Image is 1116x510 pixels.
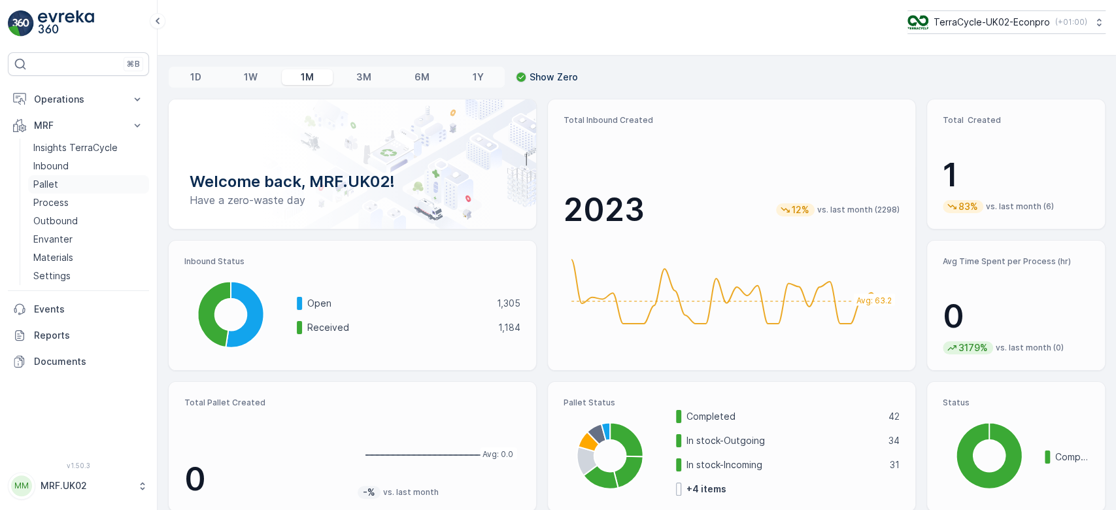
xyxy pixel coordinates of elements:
[943,115,1089,126] p: Total Created
[957,341,989,354] p: 3179%
[686,434,880,447] p: In stock-Outgoing
[8,348,149,375] a: Documents
[943,297,1089,336] p: 0
[530,71,578,84] p: Show Zero
[28,248,149,267] a: Materials
[8,112,149,139] button: MRF
[686,483,726,496] p: + 4 items
[28,230,149,248] a: Envanter
[33,196,69,209] p: Process
[497,297,520,310] p: 1,305
[34,93,123,106] p: Operations
[184,460,347,499] p: 0
[943,256,1089,267] p: Avg Time Spent per Process (hr)
[8,10,34,37] img: logo
[996,343,1064,353] p: vs. last month (0)
[28,157,149,175] a: Inbound
[8,86,149,112] button: Operations
[34,355,144,368] p: Documents
[34,119,123,132] p: MRF
[301,71,314,84] p: 1M
[564,115,900,126] p: Total Inbound Created
[38,10,94,37] img: logo_light-DOdMpM7g.png
[184,256,520,267] p: Inbound Status
[33,269,71,282] p: Settings
[8,322,149,348] a: Reports
[934,16,1050,29] p: TerraCycle-UK02-Econpro
[383,487,439,498] p: vs. last month
[943,398,1089,408] p: Status
[1055,450,1089,464] p: Completed
[190,171,515,192] p: Welcome back, MRF.UK02!
[33,233,73,246] p: Envanter
[28,139,149,157] a: Insights TerraCycle
[11,475,32,496] div: MM
[907,10,1106,34] button: TerraCycle-UK02-Econpro(+01:00)
[41,479,131,492] p: MRF.UK02
[33,160,69,173] p: Inbound
[564,190,645,229] p: 2023
[8,472,149,500] button: MMMRF.UK02
[498,321,520,334] p: 1,184
[184,398,347,408] p: Total Pallet Created
[890,458,900,471] p: 31
[362,486,377,499] p: -%
[33,178,58,191] p: Pallet
[34,303,144,316] p: Events
[34,329,144,342] p: Reports
[472,71,483,84] p: 1Y
[686,410,880,423] p: Completed
[888,434,900,447] p: 34
[888,410,900,423] p: 42
[957,200,979,213] p: 83%
[1055,17,1087,27] p: ( +01:00 )
[33,251,73,264] p: Materials
[943,156,1089,195] p: 1
[790,203,811,216] p: 12%
[986,201,1054,212] p: vs. last month (6)
[307,321,490,334] p: Received
[28,175,149,194] a: Pallet
[28,212,149,230] a: Outbound
[907,15,928,29] img: terracycle_logo_wKaHoWT.png
[564,398,900,408] p: Pallet Status
[307,297,488,310] p: Open
[244,71,258,84] p: 1W
[190,71,201,84] p: 1D
[356,71,371,84] p: 3M
[28,267,149,285] a: Settings
[33,141,118,154] p: Insights TerraCycle
[8,462,149,469] span: v 1.50.3
[686,458,881,471] p: In stock-Incoming
[33,214,78,228] p: Outbound
[817,205,900,215] p: vs. last month (2298)
[190,192,515,208] p: Have a zero-waste day
[127,59,140,69] p: ⌘B
[8,296,149,322] a: Events
[28,194,149,212] a: Process
[414,71,430,84] p: 6M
